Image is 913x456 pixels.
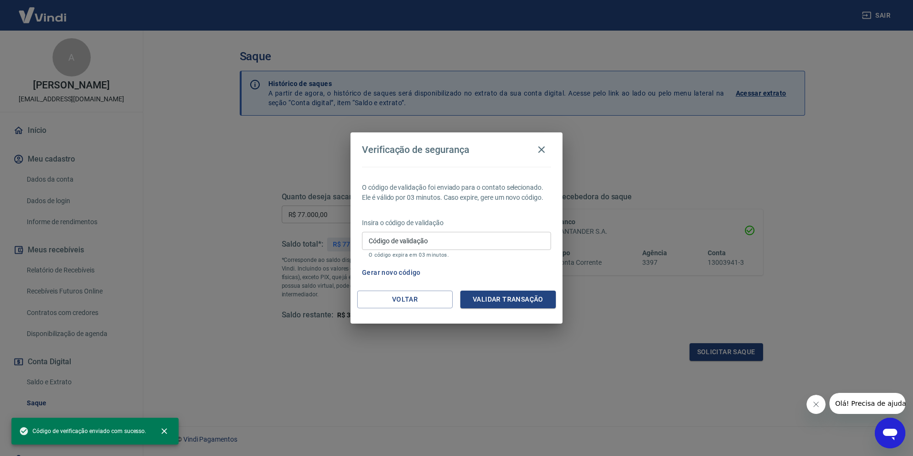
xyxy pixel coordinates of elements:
span: Olá! Precisa de ajuda? [6,7,80,14]
span: Código de verificação enviado com sucesso. [19,426,146,436]
p: Insira o código de validação [362,218,551,228]
button: Validar transação [460,291,556,308]
button: close [154,421,175,442]
iframe: Fechar mensagem [807,395,826,414]
iframe: Mensagem da empresa [829,393,905,414]
button: Gerar novo código [358,264,425,282]
iframe: Botão para abrir a janela de mensagens [875,418,905,448]
button: Voltar [357,291,453,308]
p: O código expira em 03 minutos. [369,252,544,258]
h4: Verificação de segurança [362,144,469,155]
p: O código de validação foi enviado para o contato selecionado. Ele é válido por 03 minutos. Caso e... [362,183,551,203]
